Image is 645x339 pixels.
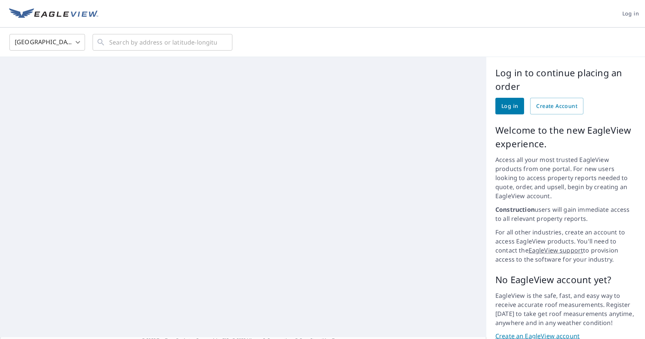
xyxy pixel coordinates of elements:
[529,246,583,254] a: EagleView support
[622,9,639,18] span: Log in
[495,228,636,264] p: For all other industries, create an account to access EagleView products. You'll need to contact ...
[536,102,577,111] span: Create Account
[109,32,217,53] input: Search by address or latitude-longitude
[495,98,524,114] a: Log in
[495,155,636,200] p: Access all your most trusted EagleView products from one portal. For new users looking to access ...
[9,32,85,53] div: [GEOGRAPHIC_DATA]
[495,123,636,151] p: Welcome to the new EagleView experience.
[530,98,583,114] a: Create Account
[495,205,636,223] p: users will gain immediate access to all relevant property reports.
[495,205,535,214] strong: Construction
[495,291,636,327] p: EagleView is the safe, fast, and easy way to receive accurate roof measurements. Register [DATE] ...
[9,8,98,20] img: EV Logo
[495,66,636,93] p: Log in to continue placing an order
[501,102,518,111] span: Log in
[495,273,636,287] p: No EagleView account yet?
